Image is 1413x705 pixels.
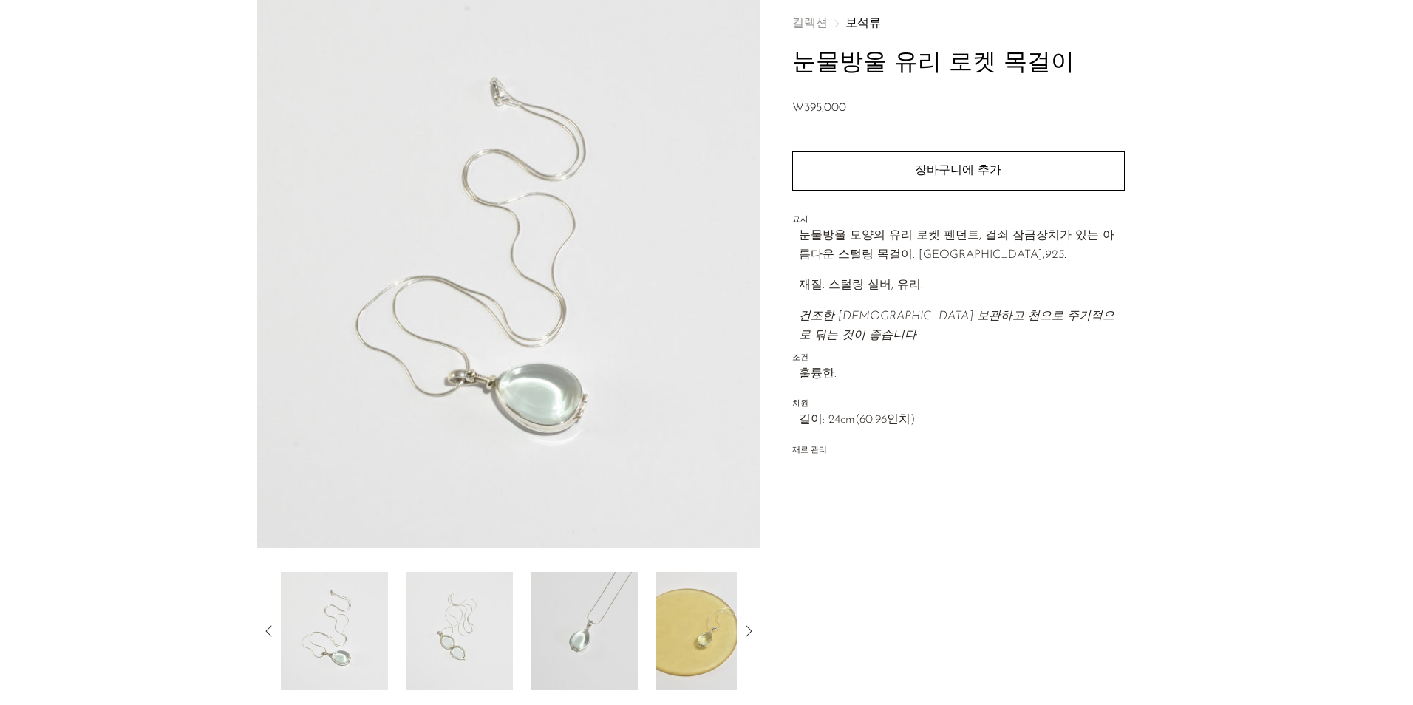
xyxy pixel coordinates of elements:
p: 눈물방울 모양의 유리 로켓 펜던트, 걸쇠 잠금장치가 있는 아름다운 스털링 목걸이. [GEOGRAPHIC_DATA], [799,227,1125,265]
button: 장바구니에 추가 [792,151,1125,190]
span: 차원 [792,398,1125,411]
span: 컬렉션 [792,18,828,30]
span: 조건 [792,352,1125,365]
a: 보석류 [845,18,881,30]
img: 눈물방울 유리 로켓 목걸이 [406,572,513,690]
img: 눈물방울 유리 로켓 목걸이 [281,572,388,690]
span: 장바구니에 추가 [915,165,1001,177]
nav: 이동 경로 [792,18,1125,30]
span: ₩395,000 [792,102,846,114]
p: 재질: 스털링 실버, 유리. [799,276,1125,296]
h1: 눈물방울 유리 로켓 목걸이 [792,45,1125,83]
span: 길이: 24cm(60.96인치) [799,411,1125,430]
img: 눈물방울 유리 로켓 목걸이 [531,572,638,690]
img: 눈물방울 유리 로켓 목걸이 [656,572,763,690]
em: 925. [1045,249,1066,261]
button: 재료 관리 [792,446,827,457]
span: 묘사 [792,214,1125,227]
span: 훌륭한. [799,365,1125,384]
i: 건조한 [DEMOGRAPHIC_DATA] 보관하고 천으로 주기적으로 닦는 것이 좋습니다. [799,310,1114,341]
